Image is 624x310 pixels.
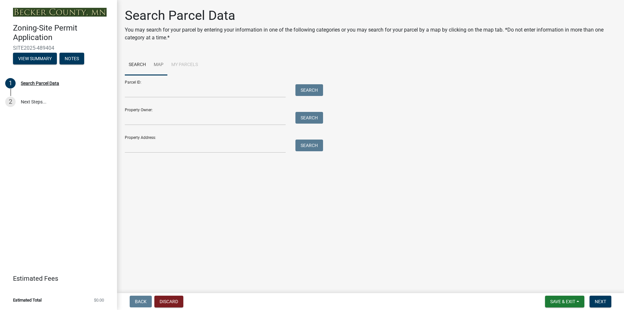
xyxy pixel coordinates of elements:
[13,298,42,302] span: Estimated Total
[94,298,104,302] span: $0.00
[550,299,575,304] span: Save & Exit
[13,45,104,51] span: SITE2025-489404
[13,56,57,61] wm-modal-confirm: Summary
[295,112,323,124] button: Search
[5,272,107,285] a: Estimated Fees
[13,53,57,64] button: View Summary
[125,55,150,75] a: Search
[125,26,616,42] p: You may search for your parcel by entering your information in one of the following categories or...
[59,53,84,64] button: Notes
[125,8,616,23] h1: Search Parcel Data
[130,296,152,307] button: Back
[595,299,606,304] span: Next
[154,296,183,307] button: Discard
[13,23,112,42] h4: Zoning-Site Permit Application
[135,299,147,304] span: Back
[13,8,107,17] img: Becker County, Minnesota
[590,296,611,307] button: Next
[545,296,584,307] button: Save & Exit
[21,81,59,86] div: Search Parcel Data
[295,84,323,96] button: Search
[150,55,167,75] a: Map
[59,56,84,61] wm-modal-confirm: Notes
[295,140,323,151] button: Search
[5,97,16,107] div: 2
[5,78,16,88] div: 1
